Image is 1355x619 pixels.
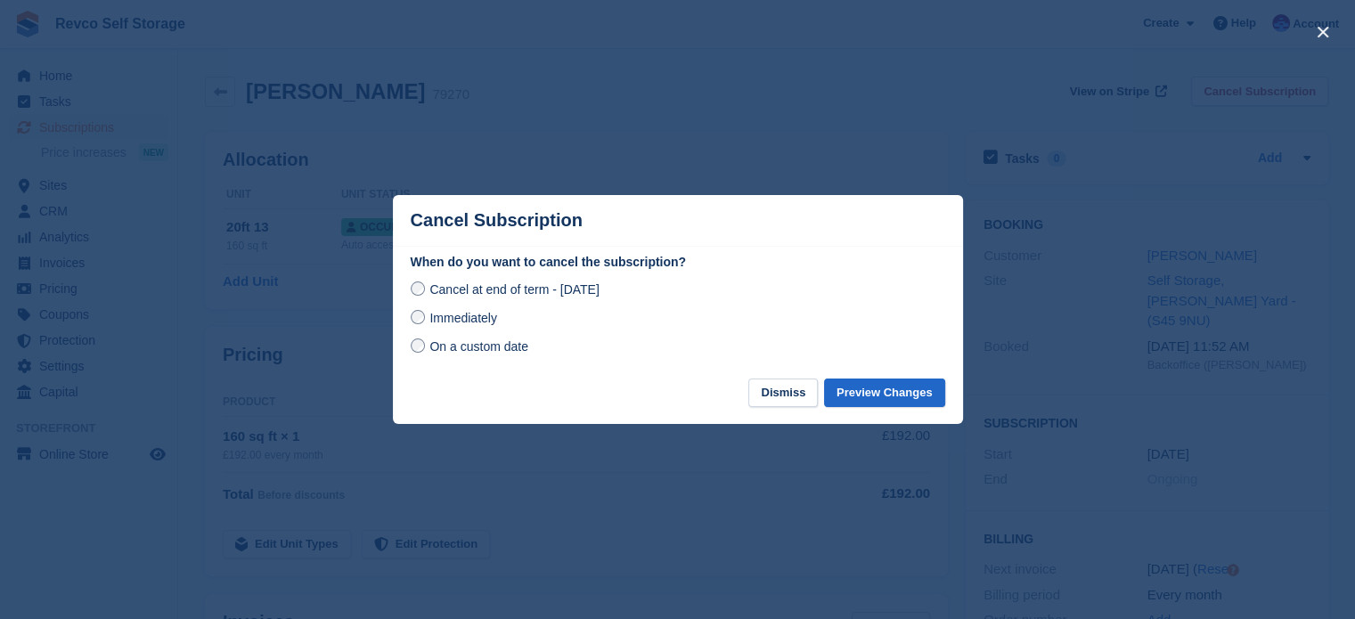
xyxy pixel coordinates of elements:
[824,379,945,408] button: Preview Changes
[748,379,818,408] button: Dismiss
[411,281,425,296] input: Cancel at end of term - [DATE]
[411,210,583,231] p: Cancel Subscription
[411,338,425,353] input: On a custom date
[429,311,496,325] span: Immediately
[1309,18,1337,46] button: close
[429,339,528,354] span: On a custom date
[411,310,425,324] input: Immediately
[429,282,599,297] span: Cancel at end of term - [DATE]
[411,253,945,272] label: When do you want to cancel the subscription?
